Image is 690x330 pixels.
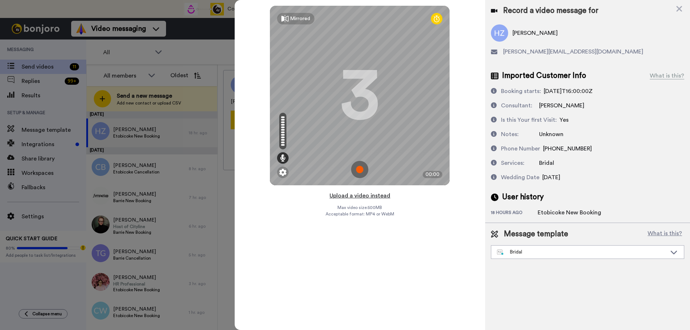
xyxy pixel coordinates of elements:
[340,69,379,122] div: 3
[504,229,568,240] span: Message template
[543,146,592,152] span: [PHONE_NUMBER]
[279,169,286,176] img: ic_gear.svg
[327,191,392,200] button: Upload a video instead
[538,208,601,217] div: Etobicoke New Booking
[501,173,539,182] div: Wedding Date
[501,116,557,124] div: Is this Your first Visit:
[539,131,563,137] span: Unknown
[326,211,394,217] span: Acceptable format: MP4 or WebM
[501,101,532,110] div: Consultant:
[502,192,544,203] span: User history
[502,70,586,81] span: Imported Customer Info
[501,144,540,153] div: Phone Number
[497,248,667,256] div: Bridal
[539,160,554,166] span: Bridal
[351,161,368,178] img: ic_record_start.svg
[491,210,538,217] div: 18 hours ago
[650,71,684,80] div: What is this?
[497,250,504,255] img: nextgen-template.svg
[539,103,584,108] span: [PERSON_NAME]
[560,117,569,123] span: Yes
[544,88,593,94] span: [DATE]T16:00:00Z
[542,175,560,180] span: [DATE]
[501,87,541,96] div: Booking starts:
[423,171,442,178] div: 00:00
[501,159,524,167] div: Services:
[645,229,684,240] button: What is this?
[337,205,382,210] span: Max video size: 500 MB
[501,130,519,139] div: Notes:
